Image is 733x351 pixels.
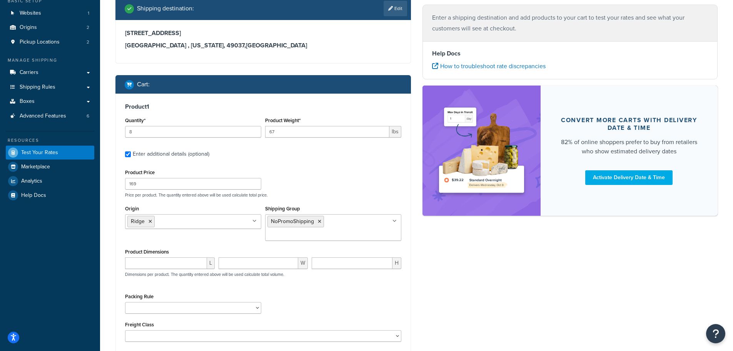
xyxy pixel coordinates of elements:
a: Carriers [6,65,94,80]
h3: Product 1 [125,103,401,111]
label: Origin [125,206,139,212]
div: Enter additional details (optional) [133,149,209,160]
span: Boxes [20,98,35,105]
div: Convert more carts with delivery date & time [559,116,700,132]
img: feature-image-ddt-36eae7f7280da8017bfb280eaccd9c446f90b1fe08728e4019434db127062ab4.png [434,97,529,204]
label: Product Weight* [265,118,301,123]
li: Origins [6,20,94,35]
button: Open Resource Center [706,324,725,343]
p: Dimensions per product. The quantity entered above will be used calculate total volume. [123,272,284,277]
span: Advanced Features [20,113,66,119]
h3: [STREET_ADDRESS] [125,29,401,37]
a: Advanced Features6 [6,109,94,123]
h2: Shipping destination : [137,5,194,12]
p: Price per product. The quantity entered above will be used calculate total price. [123,192,403,198]
span: L [207,257,215,269]
p: Enter a shipping destination and add products to your cart to test your rates and see what your c... [432,12,708,34]
label: Packing Rule [125,294,154,299]
input: 0.00 [265,126,389,138]
a: How to troubleshoot rate discrepancies [432,62,546,71]
div: Manage Shipping [6,57,94,64]
label: Quantity* [125,118,145,123]
span: 2 [87,39,89,45]
a: Shipping Rules [6,80,94,94]
a: Pickup Locations2 [6,35,94,49]
a: Marketplace [6,160,94,174]
span: Marketplace [21,164,50,170]
span: Pickup Locations [20,39,60,45]
label: Product Price [125,170,155,175]
span: NoPromoShipping [271,217,314,225]
h2: Cart : [137,81,150,88]
span: Carriers [20,69,38,76]
span: Shipping Rules [20,84,55,91]
a: Boxes [6,94,94,109]
a: Help Docs [6,188,94,202]
a: Analytics [6,174,94,188]
input: Enter additional details (optional) [125,151,131,157]
a: Websites1 [6,6,94,20]
a: Test Your Rates [6,146,94,160]
span: Ridge [131,217,145,225]
span: 1 [88,10,89,17]
h4: Help Docs [432,49,708,58]
span: W [298,257,308,269]
span: lbs [389,126,401,138]
h3: [GEOGRAPHIC_DATA] , [US_STATE], 49037 , [GEOGRAPHIC_DATA] [125,42,401,49]
li: Websites [6,6,94,20]
label: Product Dimensions [125,249,169,255]
span: H [392,257,401,269]
a: Edit [384,1,407,16]
div: Resources [6,137,94,144]
input: 0 [125,126,261,138]
li: Advanced Features [6,109,94,123]
div: 82% of online shoppers prefer to buy from retailers who show estimated delivery dates [559,138,700,156]
li: Pickup Locations [6,35,94,49]
span: 6 [87,113,89,119]
span: Origins [20,24,37,31]
span: Help Docs [21,192,46,199]
a: Activate Delivery Date & Time [585,170,673,185]
label: Shipping Group [265,206,300,212]
span: Test Your Rates [21,149,58,156]
span: Analytics [21,178,42,185]
span: Websites [20,10,41,17]
label: Freight Class [125,322,154,327]
a: Origins2 [6,20,94,35]
span: 2 [87,24,89,31]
